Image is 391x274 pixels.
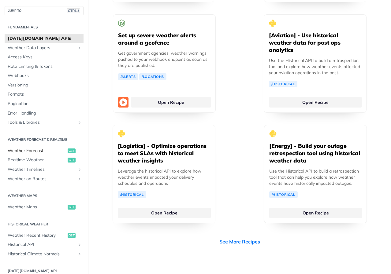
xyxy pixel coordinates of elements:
button: Show subpages for Historical API [77,242,82,247]
button: Show subpages for Weather on Routes [77,177,82,181]
a: Open Recipe [269,97,362,108]
a: Formats [5,90,84,99]
span: Weather Data Layers [8,45,76,51]
span: Webhooks [8,73,82,79]
button: JUMP TOCTRL-/ [5,6,84,15]
button: Show subpages for Weather Timelines [77,167,82,172]
h5: Set up severe weather alerts around a geofence [118,32,210,46]
h5: [Energy] - Build your outage retrospection tool using historical weather data [269,142,362,164]
a: Realtime Weatherget [5,155,84,165]
a: Open Recipe [118,208,211,218]
a: Weather Data LayersShow subpages for Weather Data Layers [5,43,84,53]
span: get [68,205,76,210]
span: Error Handling [8,110,82,116]
a: /Locations [139,73,166,80]
a: Weather TimelinesShow subpages for Weather Timelines [5,165,84,174]
a: /Alerts [118,73,138,80]
button: Show subpages for Tools & Libraries [77,120,82,125]
h5: [Aviation] - Use historical weather data for post ops analytics [269,32,361,54]
a: Error Handling [5,109,84,118]
a: /Historical [269,81,297,87]
a: Open Recipe [131,97,211,108]
p: Use the Historical API to build a retrospection tool that can help you explore how weather events... [269,168,362,186]
a: See More Recipes [219,238,260,245]
span: get [68,158,76,163]
a: /Historical [118,191,146,198]
span: Historical Climate Normals [8,251,76,257]
span: Weather Forecast [8,148,66,154]
span: Weather Recent History [8,232,66,239]
h2: Fundamentals [5,24,84,30]
a: Weather Forecastget [5,146,84,155]
button: Show subpages for Historical Climate Normals [77,252,82,257]
a: /Historical [269,191,298,198]
span: [DATE][DOMAIN_NAME] APIs [8,35,82,42]
span: Tools & Libraries [8,119,76,126]
span: Weather Timelines [8,166,76,173]
span: get [68,233,76,238]
h2: Historical Weather [5,221,84,227]
a: Open Recipe [269,208,362,218]
a: Versioning [5,81,84,90]
h2: [DATE][DOMAIN_NAME] API [5,268,84,274]
h2: Weather Maps [5,193,84,199]
p: Use the Historical API to build a retrospection tool and explore how weather events affected your... [269,57,361,76]
span: Access Keys [8,54,82,60]
a: Historical APIShow subpages for Historical API [5,240,84,249]
a: Tools & LibrariesShow subpages for Tools & Libraries [5,118,84,127]
a: Pagination [5,99,84,108]
p: Leverage the historical API to explore how weather events impacted your delivery schedules and op... [118,168,210,186]
span: CTRL-/ [67,8,80,13]
a: Weather on RoutesShow subpages for Weather on Routes [5,174,84,184]
span: Pagination [8,101,82,107]
h5: [Logistics] - Optimize operations to meet SLAs with historical weather insights [118,142,210,164]
span: Weather Maps [8,204,66,210]
span: Realtime Weather [8,157,66,163]
p: Get government agencies' weather warnings pushed to your webhook endpoint as soon as they are pub... [118,50,210,68]
span: Weather on Routes [8,176,76,182]
a: Webhooks [5,71,84,80]
span: Versioning [8,82,82,88]
button: Show subpages for Weather Data Layers [77,46,82,50]
span: Historical API [8,242,76,248]
a: [DATE][DOMAIN_NAME] APIs [5,34,84,43]
span: get [68,148,76,153]
h2: Weather Forecast & realtime [5,137,84,142]
a: Rate Limiting & Tokens [5,62,84,71]
a: Historical Climate NormalsShow subpages for Historical Climate Normals [5,250,84,259]
span: Formats [8,91,82,97]
a: Weather Mapsget [5,203,84,212]
a: Access Keys [5,53,84,62]
a: Weather Recent Historyget [5,231,84,240]
span: Rate Limiting & Tokens [8,64,82,70]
